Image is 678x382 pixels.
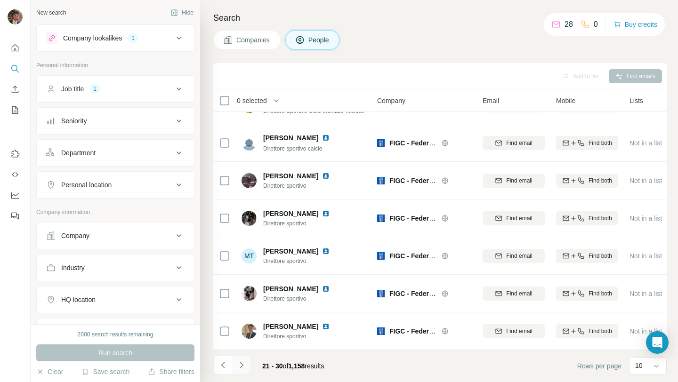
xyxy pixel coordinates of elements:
[263,209,318,218] span: [PERSON_NAME]
[263,133,318,143] span: [PERSON_NAME]
[322,210,330,217] img: LinkedIn logo
[36,61,194,70] p: Personal information
[556,211,618,225] button: Find both
[630,139,662,147] span: Not in a list
[556,96,575,105] span: Mobile
[263,257,341,265] span: Direttore sportivo
[565,19,573,30] p: 28
[589,327,612,335] span: Find both
[263,332,341,341] span: Direttore sportivo
[61,148,96,158] div: Department
[36,8,66,17] div: New search
[263,284,318,294] span: [PERSON_NAME]
[36,367,63,376] button: Clear
[630,177,662,184] span: Not in a list
[262,362,283,370] span: 21 - 30
[506,327,532,335] span: Find email
[283,362,289,370] span: of
[8,60,23,77] button: Search
[613,18,657,31] button: Buy credits
[8,102,23,119] button: My lists
[78,330,153,339] div: 2000 search results remaining
[556,249,618,263] button: Find both
[8,187,23,204] button: Dashboard
[263,182,341,190] span: Direttore sportivo
[322,247,330,255] img: LinkedIn logo
[377,327,385,335] img: Logo of FIGC - Federazione Italiana Giuoco Calcio
[594,19,598,30] p: 0
[589,176,612,185] span: Find both
[483,324,545,338] button: Find email
[37,110,194,132] button: Seniority
[263,171,318,181] span: [PERSON_NAME]
[506,176,532,185] span: Find email
[8,81,23,98] button: Enrich CSV
[377,290,385,297] img: Logo of FIGC - Federazione Italiana Giuoco Calcio
[635,361,643,370] p: 10
[389,139,520,147] span: FIGC - Federazione Italiana Giuoco Calcio
[630,290,662,297] span: Not in a list
[483,136,545,150] button: Find email
[8,145,23,162] button: Use Surfe on LinkedIn
[242,324,257,339] img: Avatar
[322,172,330,180] img: LinkedIn logo
[263,219,341,228] span: Direttore sportivo
[61,263,85,272] div: Industry
[506,289,532,298] span: Find email
[8,9,23,24] img: Avatar
[242,248,257,263] div: MT
[36,208,194,216] p: Company information
[630,327,662,335] span: Not in a list
[63,33,122,43] div: Company lookalikes
[556,286,618,301] button: Find both
[308,35,330,45] span: People
[377,96,405,105] span: Company
[377,252,385,260] img: Logo of FIGC - Federazione Italiana Giuoco Calcio
[37,78,194,100] button: Job title1
[589,252,612,260] span: Find both
[164,6,200,20] button: Hide
[148,367,194,376] button: Share filters
[37,174,194,196] button: Personal location
[213,11,667,24] h4: Search
[377,215,385,222] img: Logo of FIGC - Federazione Italiana Giuoco Calcio
[263,294,341,303] span: Direttore sportivo
[8,40,23,56] button: Quick start
[389,215,520,222] span: FIGC - Federazione Italiana Giuoco Calcio
[37,288,194,311] button: HQ location
[37,142,194,164] button: Department
[262,362,324,370] span: results
[506,214,532,223] span: Find email
[483,96,499,105] span: Email
[483,174,545,188] button: Find email
[37,320,194,343] button: Annual revenue ($)
[630,252,662,260] span: Not in a list
[506,252,532,260] span: Find email
[263,247,318,256] span: [PERSON_NAME]
[128,34,138,42] div: 1
[263,108,364,114] span: Direttore Sportivo CGS Indirizzo Tecnico
[237,96,267,105] span: 0 selected
[288,362,305,370] span: 1,158
[483,286,545,301] button: Find email
[630,215,662,222] span: Not in a list
[61,295,96,304] div: HQ location
[61,231,89,240] div: Company
[61,116,87,126] div: Seniority
[89,85,100,93] div: 1
[236,35,271,45] span: Companies
[37,256,194,279] button: Industry
[389,290,520,297] span: FIGC - Federazione Italiana Giuoco Calcio
[61,84,84,94] div: Job title
[322,323,330,330] img: LinkedIn logo
[8,166,23,183] button: Use Surfe API
[232,356,251,374] button: Navigate to next page
[322,285,330,293] img: LinkedIn logo
[37,27,194,49] button: Company lookalikes1
[213,356,232,374] button: Navigate to previous page
[389,327,520,335] span: FIGC - Federazione Italiana Giuoco Calcio
[556,136,618,150] button: Find both
[506,139,532,147] span: Find email
[81,367,129,376] button: Save search
[589,139,612,147] span: Find both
